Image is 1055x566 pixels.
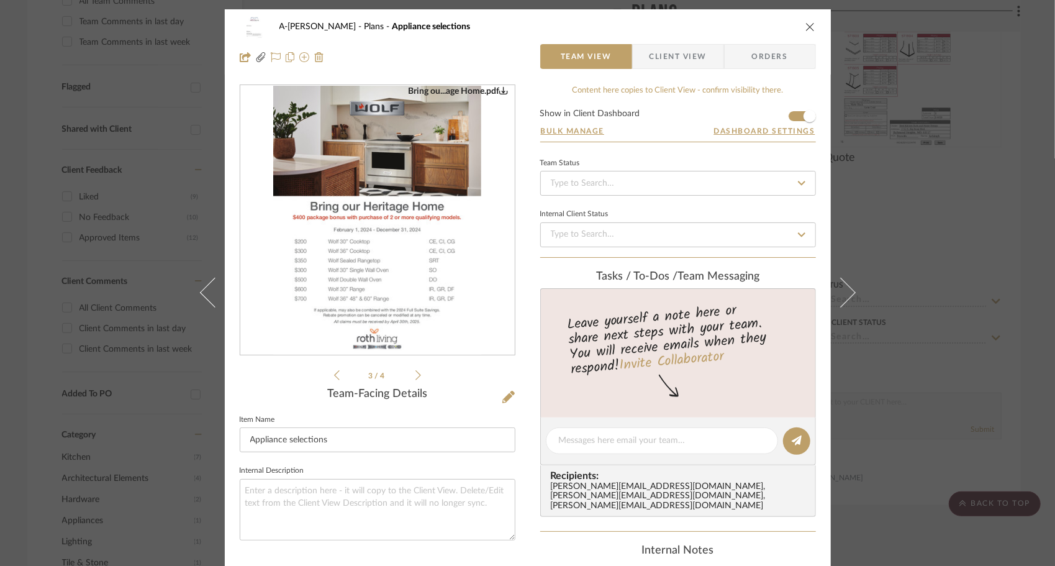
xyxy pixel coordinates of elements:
input: Type to Search… [540,171,816,196]
input: Enter Item Name [240,427,515,452]
div: 2 [240,86,515,355]
button: Dashboard Settings [713,126,816,137]
span: A-[PERSON_NAME] [279,22,364,31]
span: Appliance selections [392,22,471,31]
span: Client View [650,44,707,69]
div: Content here copies to Client View - confirm visibility there. [540,84,816,97]
img: 38c31093-7daf-47d8-80ca-3f0e0965d51b_48x40.jpg [240,14,269,39]
span: 4 [380,372,386,380]
button: close [805,21,816,32]
img: Remove from project [314,52,324,62]
div: Team-Facing Details [240,388,515,401]
label: Item Name [240,417,275,423]
button: Bulk Manage [540,126,605,137]
div: team Messaging [540,270,816,284]
span: 3 [368,372,374,380]
input: Type to Search… [540,222,816,247]
div: Bring ou...age Home.pdf [409,86,509,97]
span: Orders [738,44,802,69]
label: Internal Description [240,468,304,474]
span: / [374,372,380,380]
span: Team View [561,44,612,69]
span: Plans [364,22,392,31]
div: Internal Notes [540,544,816,558]
span: Tasks / To-Dos / [596,271,677,282]
a: Invite Collaborator [618,346,724,377]
div: Leave yourself a note here or share next steps with your team. You will receive emails when they ... [538,297,817,380]
img: d958b6cb-04e7-4d61-b7d2-d4084c10ab65_436x436.jpg [273,86,482,355]
div: Internal Client Status [540,211,609,217]
span: Recipients: [551,470,810,482]
div: [PERSON_NAME][EMAIL_ADDRESS][DOMAIN_NAME] , [PERSON_NAME][EMAIL_ADDRESS][DOMAIN_NAME] , [PERSON_N... [551,482,810,512]
div: Team Status [540,160,580,167]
